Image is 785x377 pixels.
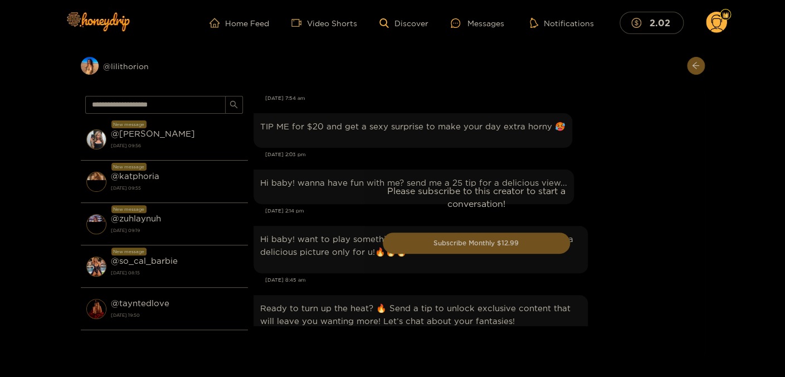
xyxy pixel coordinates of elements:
img: conversation [86,257,106,277]
strong: @ zuhlaynuh [111,214,161,223]
div: New message [111,205,147,213]
a: Video Shorts [291,18,357,28]
strong: [DATE] 09:56 [111,141,242,151]
strong: @ katphoria [111,171,159,181]
img: conversation [86,299,106,319]
img: conversation [86,214,106,234]
strong: [DATE] 09:55 [111,183,242,193]
strong: [DATE] 08:15 [111,268,242,278]
p: Please subscribe to this creator to start a conversation! [383,185,570,210]
span: search [230,100,238,110]
img: conversation [86,172,106,192]
a: Home Feed [209,18,269,28]
strong: @ so_cal_barbie [111,256,178,265]
div: @lilithorion [81,57,248,75]
button: search [225,96,243,114]
button: Notifications [526,17,597,28]
strong: @ [PERSON_NAME] [111,129,195,138]
button: Subscribe Monthly $12.99 [383,233,570,254]
button: arrow-left [687,57,705,75]
strong: @ tayntedlove [111,298,169,308]
span: video-camera [291,18,307,28]
mark: 2.02 [648,17,672,28]
strong: [DATE] 09:19 [111,225,242,235]
div: New message [111,163,147,171]
button: 2.02 [620,12,684,33]
div: New message [111,120,147,128]
span: home [209,18,225,28]
img: Fan Level [722,12,729,18]
a: Discover [379,18,428,28]
div: Messages [451,17,504,30]
div: New message [111,248,147,255]
span: arrow-left [691,61,700,71]
strong: [DATE] 19:50 [111,310,242,320]
img: conversation [86,129,106,149]
span: dollar [631,18,647,28]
